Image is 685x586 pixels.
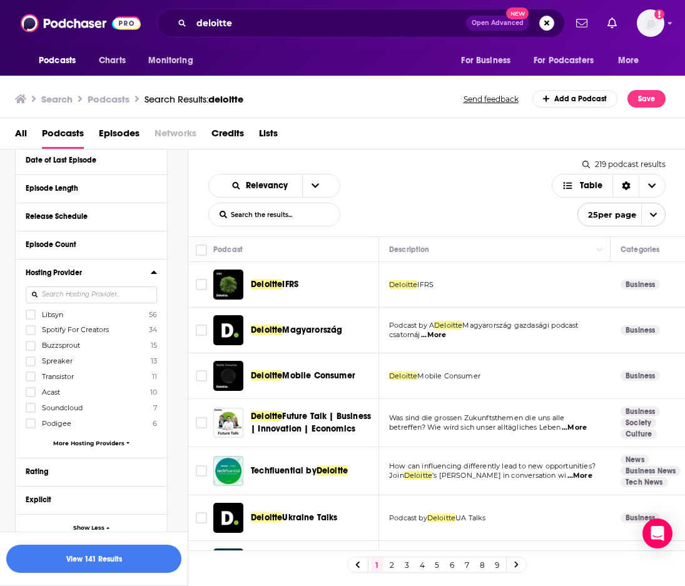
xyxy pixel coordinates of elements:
a: Culture [621,429,657,439]
a: Episodes [99,123,140,149]
h2: Choose View [552,174,666,198]
button: open menu [525,49,612,73]
span: Toggle select row [196,325,207,336]
span: Open Advanced [472,20,524,26]
span: 10 [150,388,157,397]
button: open menu [30,49,92,73]
div: Episode Length [26,184,149,193]
button: Explicit [26,492,157,507]
div: Release Schedule [26,212,149,221]
span: Future Talk | Business | Innovation | Economics [251,411,371,434]
span: 34 [149,325,157,334]
div: Rating [26,467,149,476]
a: Deloitte Ukraine Talks [213,503,243,533]
span: Magyarország gazdasági podcast [462,321,578,330]
span: More [618,52,639,69]
span: Mobile Consumer [417,371,480,380]
div: Explicit [26,495,149,504]
button: Show Less [16,514,167,542]
span: 6 [153,419,157,428]
span: 11 [152,372,157,381]
a: Deloitte Mobile Consumer [213,361,243,391]
a: DeloitteMobile Consumer [251,370,355,382]
button: open menu [609,49,655,73]
span: New [506,8,529,19]
a: Lists [259,123,278,149]
button: Episode Length [26,180,157,196]
span: Deloitte [317,465,348,476]
span: Deloitte [404,471,432,480]
div: Search podcasts, credits, & more... [157,9,565,38]
div: Categories [621,242,659,257]
a: DeloitteIFRS [251,278,298,291]
span: Buzzsprout [42,341,80,350]
button: Release Schedule [26,208,157,224]
img: Podchaser - Follow, Share and Rate Podcasts [21,11,141,35]
a: Search Results:deloitte [145,93,243,105]
span: Toggle select row [196,279,207,290]
span: Toggle select row [196,465,207,477]
span: More Hosting Providers [53,440,124,447]
span: deloitte [208,93,243,105]
div: Search Results: [145,93,243,105]
a: Business [621,407,660,417]
img: User Profile [637,9,664,37]
button: open menu [302,174,328,197]
span: Relevancy [246,181,292,190]
button: Send feedback [460,94,522,104]
img: The Press Room from Deloitte Insights [213,548,243,578]
span: How can influencing differently lead to new opportunities? [389,462,596,470]
a: Techfluential byDeloitte [251,465,348,477]
span: csatornáj [389,330,420,339]
span: Mobile Consumer [282,370,355,381]
span: Charts [99,52,126,69]
a: 7 [461,557,474,572]
h2: Choose List sort [208,174,340,198]
span: Spotify For Creators [42,325,109,334]
button: View 141 Results [6,545,181,573]
span: Podcast by A [389,321,434,330]
span: For Podcasters [534,52,594,69]
span: Transistor [42,372,74,381]
button: open menu [452,49,526,73]
div: Hosting Provider [26,268,143,277]
a: Charts [91,49,133,73]
button: Show profile menu [637,9,664,37]
button: Rating [26,463,157,479]
span: 15 [151,341,157,350]
a: 4 [416,557,429,572]
span: Deloitte [251,512,282,523]
span: Magyarország [282,325,342,335]
img: Deloitte IFRS [213,270,243,300]
span: UA Talks [455,513,485,522]
button: More Hosting Providers [26,440,157,447]
span: Podcasts [39,52,76,69]
div: Podcast [213,242,243,257]
button: open menu [140,49,209,73]
span: Logged in as rstenslie [637,9,664,37]
span: Credits [211,123,244,149]
button: Episode Count [26,236,157,252]
span: Podcast by [389,513,427,522]
a: Deloitte Future Talk | Business | Innovation | Economics [213,408,243,438]
span: Deloitte [251,370,282,381]
a: All [15,123,27,149]
img: Techfluential by Deloitte [213,456,243,486]
div: 219 podcast results [582,159,666,169]
button: Hosting Provider [26,265,151,280]
span: Podigee [42,419,71,428]
span: Deloitte [389,371,417,380]
span: Table [580,181,602,190]
input: Search Hosting Provider... [26,286,157,303]
div: Description [389,242,429,257]
a: Tech News [621,477,668,487]
button: Date of Last Episode [26,152,157,168]
a: 8 [476,557,489,572]
button: open menu [220,181,302,190]
a: Deloitte Magyarország [213,315,243,345]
